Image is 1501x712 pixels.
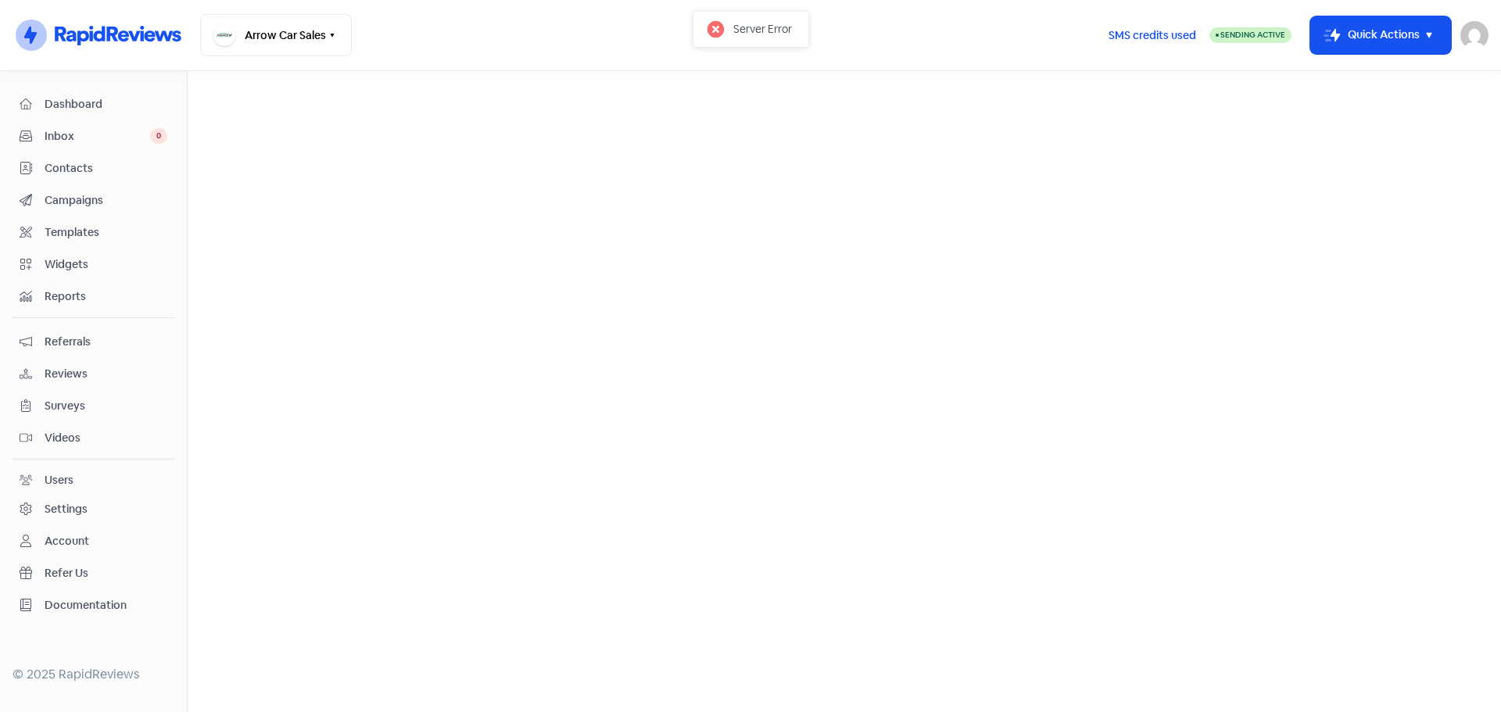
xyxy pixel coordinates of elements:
a: Settings [13,495,174,524]
a: Inbox 0 [13,122,174,151]
div: Users [45,472,73,488]
span: Sending Active [1220,30,1285,40]
a: Account [13,527,174,556]
span: Reviews [45,366,167,382]
div: © 2025 RapidReviews [13,665,174,684]
a: Templates [13,218,174,247]
a: Refer Us [13,559,174,588]
span: 0 [150,128,167,144]
a: Reports [13,282,174,311]
a: Dashboard [13,90,174,119]
span: Widgets [45,256,167,273]
div: Server Error [733,20,792,38]
span: Dashboard [45,96,167,113]
a: Users [13,466,174,495]
a: Campaigns [13,186,174,215]
a: Documentation [13,591,174,620]
img: User [1460,21,1488,49]
div: Settings [45,501,88,517]
span: Refer Us [45,565,167,581]
span: Videos [45,430,167,446]
span: Contacts [45,160,167,177]
span: Surveys [45,398,167,414]
a: Referrals [13,327,174,356]
span: SMS credits used [1109,27,1196,44]
span: Inbox [45,128,150,145]
span: Campaigns [45,192,167,209]
a: SMS credits used [1095,26,1209,42]
span: Templates [45,224,167,241]
button: Quick Actions [1310,16,1451,54]
div: Account [45,533,89,549]
a: Videos [13,424,174,453]
a: Contacts [13,154,174,183]
a: Surveys [13,392,174,420]
span: Referrals [45,334,167,350]
span: Documentation [45,597,167,614]
span: Reports [45,288,167,305]
a: Widgets [13,250,174,279]
button: Arrow Car Sales [200,14,352,56]
a: Reviews [13,360,174,388]
a: Sending Active [1209,26,1291,45]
